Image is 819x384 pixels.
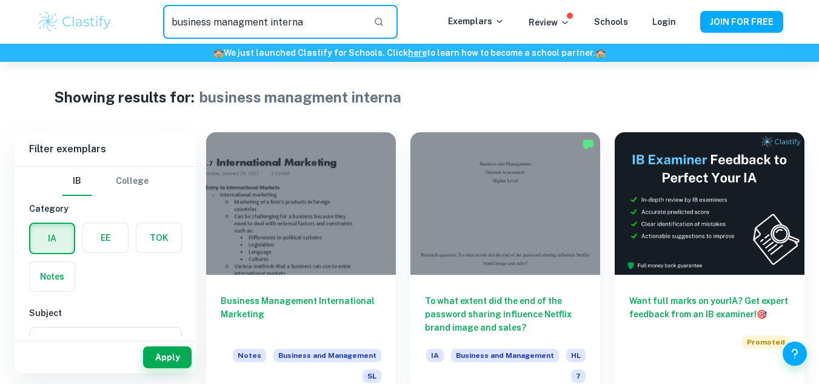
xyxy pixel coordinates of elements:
[273,349,381,362] span: Business and Management
[62,167,149,196] div: Filter type choice
[700,11,783,33] button: JOIN FOR FREE
[571,369,586,383] span: 7
[426,349,444,362] span: IA
[594,17,628,27] a: Schools
[163,5,363,39] input: Search for any exemplars...
[36,10,113,34] img: Clastify logo
[15,132,196,166] h6: Filter exemplars
[62,167,92,196] button: IB
[199,86,401,108] h1: business managment interna
[161,335,178,352] button: Open
[233,349,266,362] span: Notes
[213,48,224,58] span: 🏫
[116,167,149,196] button: College
[757,309,767,319] span: 🎯
[30,224,74,253] button: IA
[582,138,594,150] img: Marked
[30,262,75,291] button: Notes
[425,294,586,334] h6: To what extent did the end of the password sharing influence Netflix brand image and sales?
[629,294,790,321] h6: Want full marks on your IA ? Get expert feedback from an IB examiner!
[29,306,182,320] h6: Subject
[29,202,182,215] h6: Category
[448,15,504,28] p: Exemplars
[615,132,804,275] img: Thumbnail
[566,349,586,362] span: HL
[652,17,676,27] a: Login
[408,48,427,58] a: here
[742,335,790,349] span: Promoted
[54,86,195,108] h1: Showing results for:
[783,342,807,366] button: Help and Feedback
[363,369,381,383] span: SL
[2,46,817,59] h6: We just launched Clastify for Schools. Click to learn how to become a school partner.
[595,48,606,58] span: 🏫
[221,294,381,334] h6: Business Management International Marketing
[143,346,192,368] button: Apply
[136,223,181,252] button: TOK
[529,16,570,29] p: Review
[83,223,128,252] button: EE
[451,349,559,362] span: Business and Management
